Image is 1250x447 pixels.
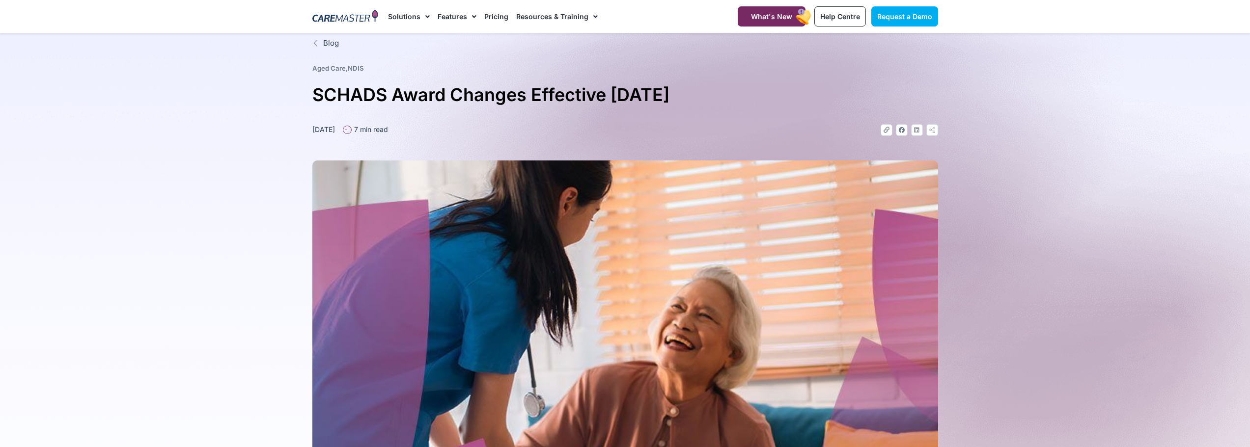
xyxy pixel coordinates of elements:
time: [DATE] [312,125,335,133]
a: Blog [312,38,938,49]
span: 7 min read [352,124,388,134]
a: Aged Care [312,64,346,72]
h1: SCHADS Award Changes Effective [DATE] [312,80,938,109]
span: Help Centre [820,12,860,21]
span: , [312,64,364,72]
span: Blog [321,38,339,49]
a: What's New [738,6,806,26]
span: Request a Demo [877,12,932,21]
a: NDIS [348,64,364,72]
img: CareMaster Logo [312,9,379,24]
a: Help Centre [814,6,866,26]
a: Request a Demo [871,6,938,26]
span: What's New [751,12,792,21]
